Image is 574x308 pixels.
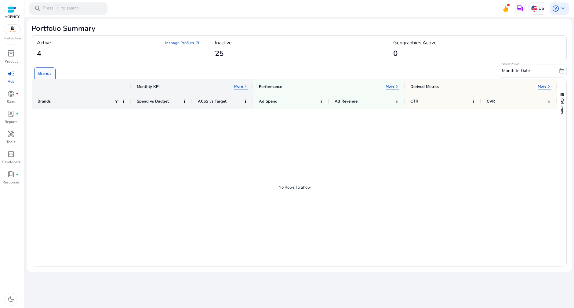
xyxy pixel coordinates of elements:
[16,113,18,115] span: fiber_manual_record
[37,49,41,58] h2: 4
[7,99,16,104] p: Sales
[7,150,15,158] span: code_blocks
[16,92,18,95] span: fiber_manual_record
[539,3,544,14] p: US
[243,84,248,89] span: keyboard_arrow_right
[4,36,21,41] p: Marketplace
[7,70,15,77] span: campaign
[234,84,243,89] p: More
[6,139,16,145] p: Tools
[195,41,200,45] span: arrow_outward
[531,5,537,12] img: us.svg
[4,25,20,34] img: amazon.svg
[38,99,51,104] span: Brands
[538,84,547,89] p: More
[8,79,14,84] p: Ads
[559,98,565,114] span: Columns
[5,59,18,64] p: Product
[394,84,399,89] span: keyboard_arrow_right
[259,99,278,104] span: Ad Spend
[259,84,282,89] div: Performance
[2,179,20,185] p: Resources
[502,62,519,66] mat-label: Select Period
[410,99,418,104] span: CTR
[7,171,15,178] span: book_4
[393,49,398,58] h2: 0
[393,40,437,46] h4: Geographies Active
[7,110,15,118] span: lab_profile
[16,173,18,176] span: fiber_manual_record
[37,40,51,46] h4: Active
[5,14,20,20] p: AGENCY
[5,119,17,125] p: Reports
[55,5,60,12] span: /
[137,84,160,89] div: Monthly KPI
[559,5,567,12] span: keyboard_arrow_down
[552,5,559,12] span: account_circle
[386,84,394,89] p: More
[2,159,20,165] p: Developers
[7,295,15,303] span: dark_mode
[487,99,495,104] span: CVR
[32,24,567,33] h2: Portfolio Summary
[38,70,52,77] p: Brands
[559,68,565,74] span: date_range
[7,130,15,138] span: handyman
[7,90,15,97] span: donut_small
[198,99,227,104] span: ACoS vs Target
[547,84,551,89] span: keyboard_arrow_right
[43,5,79,12] p: Press to search
[335,99,358,104] span: Ad Revenue
[502,68,530,74] span: Month to Date
[215,49,223,58] h2: 25
[410,84,439,89] div: Derived Metrics
[215,40,232,46] h4: Inactive
[137,99,169,104] span: Spend vs Budget
[160,38,205,49] a: Manage Profiles
[34,5,42,12] span: search
[7,50,15,57] span: inventory_2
